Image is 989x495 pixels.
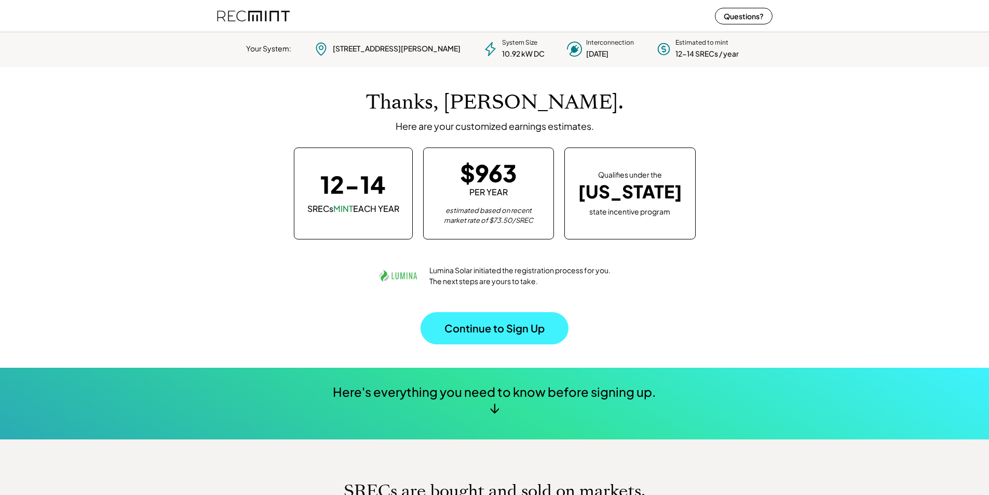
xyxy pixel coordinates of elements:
[421,312,568,344] button: Continue to Sign Up
[490,399,499,415] div: ↓
[502,49,545,59] div: 10.92 kW DC
[675,49,739,59] div: 12-14 SRECs / year
[589,205,670,217] div: state incentive program
[586,49,608,59] div: [DATE]
[598,170,662,180] div: Qualifies under the
[586,38,634,47] div: Interconnection
[578,181,682,203] div: [US_STATE]
[246,44,291,54] div: Your System:
[366,90,624,115] h1: Thanks, [PERSON_NAME].
[217,2,290,30] img: recmint-logotype%403x%20%281%29.jpeg
[715,8,773,24] button: Questions?
[333,44,460,54] div: [STREET_ADDRESS][PERSON_NAME]
[320,172,386,196] div: 12-14
[333,383,656,401] div: Here's everything you need to know before signing up.
[437,206,540,226] div: estimated based on recent market rate of $73.50/SREC
[307,203,399,215] div: SRECs EACH YEAR
[333,203,353,214] font: MINT
[429,265,612,287] div: Lumina Solar initiated the registration process for you. The next steps are yours to take.
[675,38,728,47] div: Estimated to mint
[502,38,537,47] div: System Size
[469,186,508,198] div: PER YEAR
[460,161,517,184] div: $963
[377,255,419,297] img: lumina.png
[396,120,594,132] div: Here are your customized earnings estimates.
